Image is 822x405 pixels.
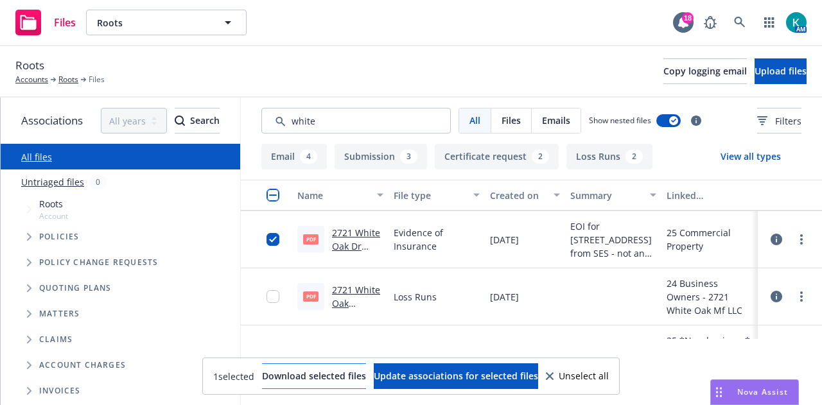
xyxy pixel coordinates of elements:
img: photo [786,12,807,33]
button: Summary [565,180,661,211]
span: Claims [39,336,73,343]
div: File type [394,189,466,202]
div: 25 *New business* Excess Liability Quote - 2721 White Oak Townhomes Lender Request [667,334,753,374]
span: Roots [97,16,208,30]
span: pdf [303,234,319,244]
span: EOI for [STREET_ADDRESS] from SES - not an [PERSON_NAME] form [570,220,656,260]
div: 0 [89,175,107,189]
button: Name [292,180,389,211]
span: Policies [39,233,80,241]
span: pdf [303,291,319,301]
a: Untriaged files [21,175,84,189]
span: Copy logging email [663,65,747,77]
a: more [794,232,809,247]
button: Roots [86,10,247,35]
span: Roots [39,197,68,211]
button: Created on [485,180,565,211]
div: Drag to move [711,380,727,404]
div: 2 [625,150,643,164]
svg: Search [175,116,185,126]
span: Associations [21,112,83,129]
div: Summary [570,189,642,202]
span: 1 selected [213,370,254,383]
span: Account charges [39,361,126,369]
span: Files [89,74,105,85]
button: Linked associations [661,180,758,211]
button: Email [261,144,327,169]
span: Nova Assist [737,386,788,397]
span: [DATE] [490,233,519,246]
a: 2721 White Oak Dr [PERSON_NAME].pdf [332,227,381,279]
div: 18 [682,12,694,24]
div: 24 Business Owners - 2721 White Oak Mf LLC [667,277,753,317]
span: Show nested files [589,115,651,126]
div: Name [297,189,369,202]
span: Evidence of Insurance [394,226,480,253]
div: 2 [532,150,549,164]
a: Report a Bug [697,10,723,35]
span: Policy change requests [39,259,158,266]
a: All files [21,151,52,163]
a: 2721 White Oak CFRLossReport (8).pdf [332,284,383,336]
a: Accounts [15,74,48,85]
a: more [794,289,809,304]
input: Toggle Row Selected [267,290,279,303]
a: Switch app [756,10,782,35]
button: SearchSearch [175,108,220,134]
span: Account [39,211,68,221]
span: All [469,114,480,127]
button: Submission [335,144,427,169]
input: Search by keyword... [261,108,451,134]
button: Loss Runs [566,144,652,169]
span: Upload files [755,65,807,77]
span: Unselect all [559,372,609,381]
a: Search [727,10,753,35]
button: Copy logging email [663,58,747,84]
div: 25 Commercial Property [667,226,753,253]
span: Loss Runs [394,290,437,304]
a: Files [10,4,81,40]
div: 3 [400,150,417,164]
input: Toggle Row Selected [267,233,279,246]
button: Unselect all [546,363,609,389]
span: Files [502,114,521,127]
span: Download selected files [262,370,366,382]
span: Roots [15,57,44,74]
button: Download selected files [262,363,366,389]
span: Quoting plans [39,284,112,292]
div: 4 [300,150,317,164]
span: Files [54,17,76,28]
div: Linked associations [667,189,753,202]
input: Select all [267,189,279,202]
div: Tree Example [1,194,240,404]
span: Update associations for selected files [374,370,538,382]
button: Certificate request [435,144,559,169]
div: Search [175,108,220,133]
button: Nova Assist [710,379,799,405]
span: Matters [39,310,80,318]
span: Invoices [39,387,81,395]
button: File type [389,180,485,211]
button: View all types [700,144,801,169]
button: Update associations for selected files [374,363,538,389]
div: Created on [490,189,546,202]
span: Filters [775,114,801,128]
button: Filters [757,108,801,134]
span: Emails [542,114,570,127]
span: Filters [757,114,801,128]
button: Upload files [755,58,807,84]
a: Roots [58,74,78,85]
span: [DATE] [490,290,519,304]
